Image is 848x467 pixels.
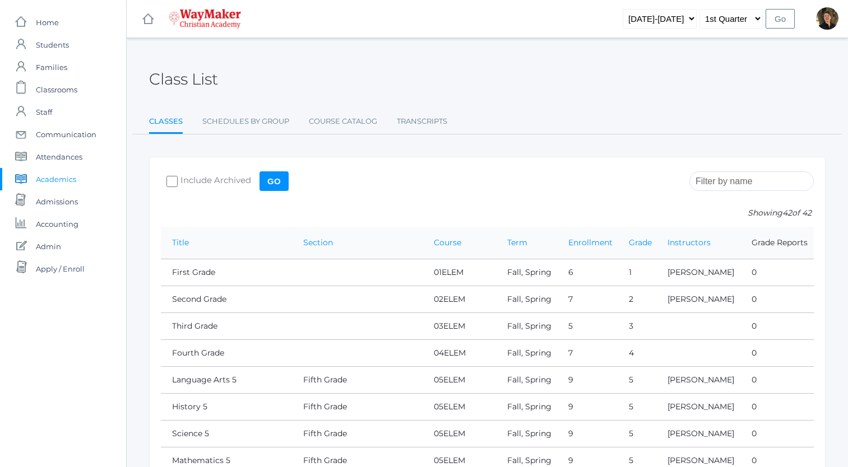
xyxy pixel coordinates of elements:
td: Fall, Spring [496,340,557,367]
td: 5 [618,421,656,447]
a: [PERSON_NAME] [668,455,734,465]
td: Fall, Spring [496,394,557,421]
td: Fall, Spring [496,286,557,313]
span: Accounting [36,213,78,235]
a: 0 [752,401,757,412]
a: 0 [752,375,757,385]
a: 05ELEM [434,375,465,385]
a: 7 [568,348,573,358]
a: Fourth Grade [172,348,224,358]
a: Language Arts 5 [172,375,237,385]
a: 05ELEM [434,428,465,438]
img: waymaker-logo-stack-white-1602f2b1af18da31a5905e9982d058868370996dac5278e84edea6dabf9a3315.png [169,9,241,29]
a: [PERSON_NAME] [668,428,734,438]
input: Filter by name [689,171,814,191]
a: Course Catalog [309,110,377,133]
a: Instructors [668,237,711,247]
a: 0 [752,348,757,358]
span: Students [36,34,69,56]
a: 05ELEM [434,455,465,465]
td: 2 [618,286,656,313]
a: 0 [752,267,757,277]
td: 5 [618,367,656,394]
div: Dianna Renz [816,7,838,30]
a: 9 [568,401,573,412]
a: Section [303,237,333,247]
input: Go [260,171,289,191]
a: Enrollment [568,237,613,247]
td: Fall, Spring [496,421,557,447]
a: Classes [149,110,183,134]
td: 5 [618,394,656,421]
span: 42 [782,208,792,218]
a: Third Grade [172,321,217,331]
span: Families [36,56,67,78]
td: Fifth Grade [292,421,423,447]
a: 5 [568,321,573,331]
a: First Grade [172,267,215,277]
a: Science 5 [172,428,209,438]
span: Admin [36,235,61,258]
span: Communication [36,123,96,146]
a: 02ELEM [434,294,465,304]
td: 1 [618,259,656,286]
span: Admissions [36,190,78,213]
a: [PERSON_NAME] [668,375,734,385]
span: Include Archived [178,174,251,188]
a: Transcripts [397,110,447,133]
td: Fifth Grade [292,394,423,421]
a: Mathematics 5 [172,455,230,465]
span: Attendances [36,146,82,168]
td: Fifth Grade [292,367,423,394]
a: 0 [752,428,757,438]
a: 0 [752,294,757,304]
input: Go [766,9,795,29]
td: Fall, Spring [496,313,557,340]
h2: Class List [149,71,218,88]
a: Title [172,237,189,247]
a: Second Grade [172,294,226,304]
a: 0 [752,321,757,331]
td: 4 [618,340,656,367]
a: 7 [568,294,573,304]
input: Include Archived [166,176,178,187]
span: Apply / Enroll [36,258,85,280]
span: Home [36,11,59,34]
td: 3 [618,313,656,340]
span: Academics [36,168,76,190]
a: 6 [568,267,573,277]
a: [PERSON_NAME] [668,401,734,412]
td: Fall, Spring [496,259,557,286]
a: Grade [629,237,652,247]
a: 05ELEM [434,401,465,412]
a: Schedules By Group [202,110,289,133]
td: Fall, Spring [496,367,557,394]
span: Classrooms [36,78,77,101]
a: 9 [568,455,573,465]
p: Showing of 42 [161,207,814,219]
a: 01ELEM [434,267,464,277]
a: Term [507,237,527,247]
a: History 5 [172,401,207,412]
a: 0 [752,455,757,465]
th: Grade Reports [740,227,814,259]
a: [PERSON_NAME] [668,294,734,304]
a: 04ELEM [434,348,466,358]
span: Staff [36,101,52,123]
a: 03ELEM [434,321,465,331]
a: 9 [568,428,573,438]
a: [PERSON_NAME] [668,267,734,277]
a: 9 [568,375,573,385]
a: Course [434,237,461,247]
